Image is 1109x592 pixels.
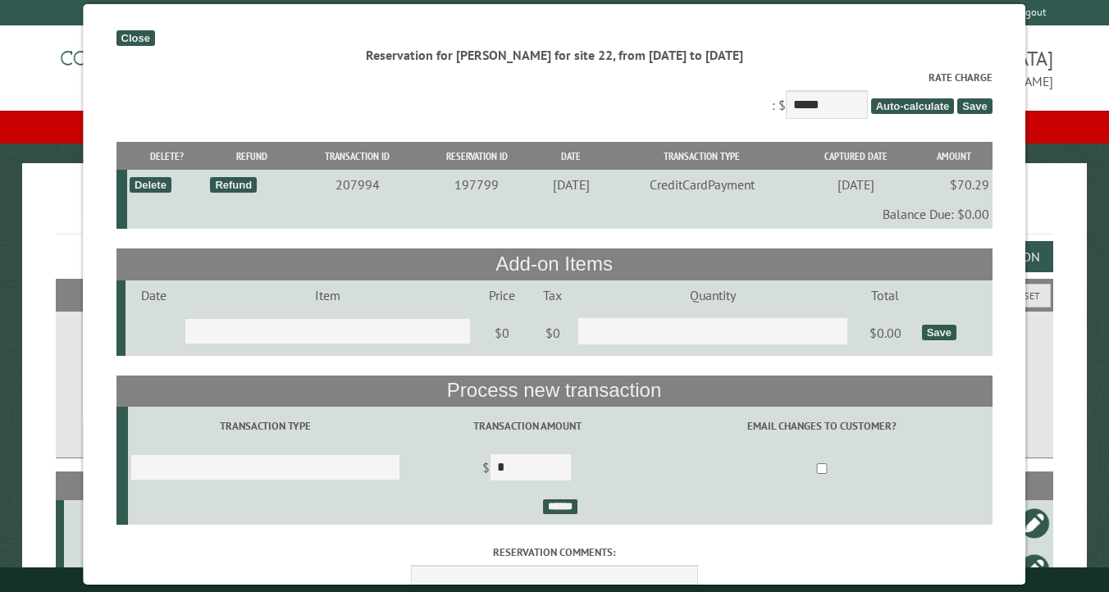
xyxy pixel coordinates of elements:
small: © Campground Commander LLC. All rights reserved. [462,574,647,585]
td: $70.29 [916,170,993,199]
th: Captured Date [796,142,915,171]
td: Item [182,280,473,310]
td: [DATE] [536,170,608,199]
td: $0 [473,310,531,356]
td: Date [126,280,182,310]
th: Date [536,142,608,171]
td: $ [403,446,652,492]
th: Add-on Items [116,248,993,280]
div: : $ [116,70,993,123]
th: Transaction Type [608,142,797,171]
label: Reservation comments: [116,544,993,560]
label: Transaction Amount [405,418,650,434]
h1: Reservations [56,189,1054,235]
div: Delete [130,177,171,193]
th: Amount [916,142,993,171]
label: Transaction Type [130,418,400,434]
td: Balance Due: $0.00 [127,199,993,229]
button: Reset [1002,284,1051,307]
td: CreditCardPayment [608,170,797,199]
td: Quantity [575,280,851,310]
th: Transaction ID [297,142,419,171]
th: Reservation ID [419,142,536,171]
td: $0 [531,310,575,356]
div: Save [922,325,956,340]
div: Reservation for [PERSON_NAME] for site 22, from [DATE] to [DATE] [116,46,993,64]
span: Save [958,98,993,114]
td: Tax [531,280,575,310]
div: Close [116,30,155,46]
td: Total [851,280,920,310]
th: Process new transaction [116,376,993,407]
th: Refund [208,142,297,171]
span: Auto-calculate [871,98,955,114]
div: 9 [71,515,122,531]
label: Rate Charge [116,70,993,85]
td: Price [473,280,531,310]
th: Site [64,471,125,500]
label: Email changes to customer? [655,418,990,434]
td: 207994 [297,170,419,199]
td: 197799 [419,170,536,199]
th: Delete? [127,142,208,171]
td: [DATE] [796,170,915,199]
img: Campground Commander [56,32,261,96]
td: $0.00 [851,310,920,356]
div: Refund [211,177,258,193]
div: 11 [71,561,122,577]
h2: Filters [56,279,1054,310]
